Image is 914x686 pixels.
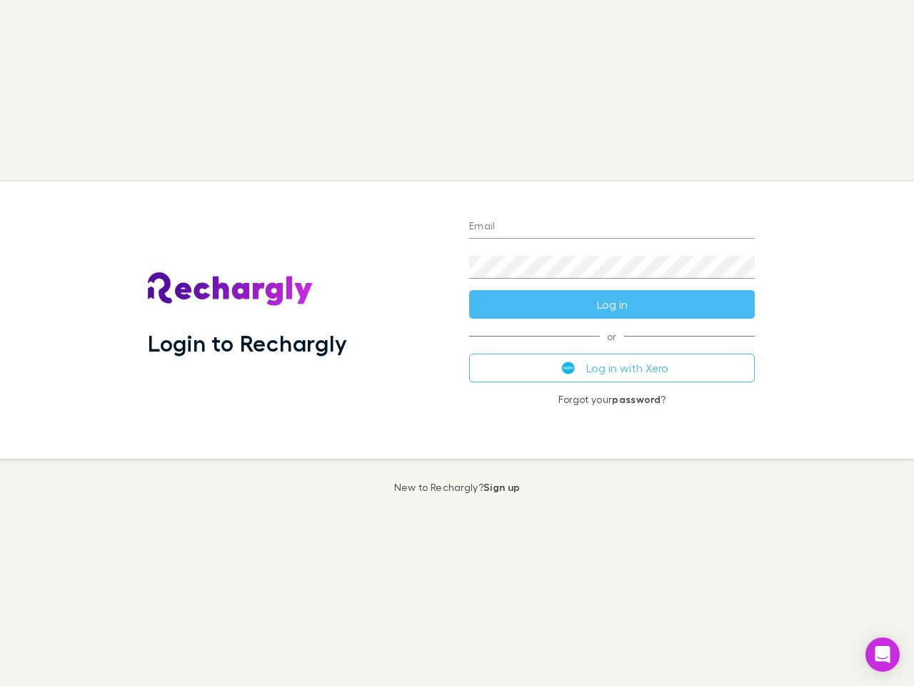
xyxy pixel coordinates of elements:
img: Xero's logo [562,362,575,374]
a: password [612,393,661,405]
img: Rechargly's Logo [148,272,313,307]
h1: Login to Rechargly [148,329,347,357]
div: Open Intercom Messenger [865,637,900,672]
p: Forgot your ? [469,394,755,405]
p: New to Rechargly? [394,482,521,493]
button: Log in with Xero [469,354,755,382]
a: Sign up [483,481,520,493]
button: Log in [469,290,755,319]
